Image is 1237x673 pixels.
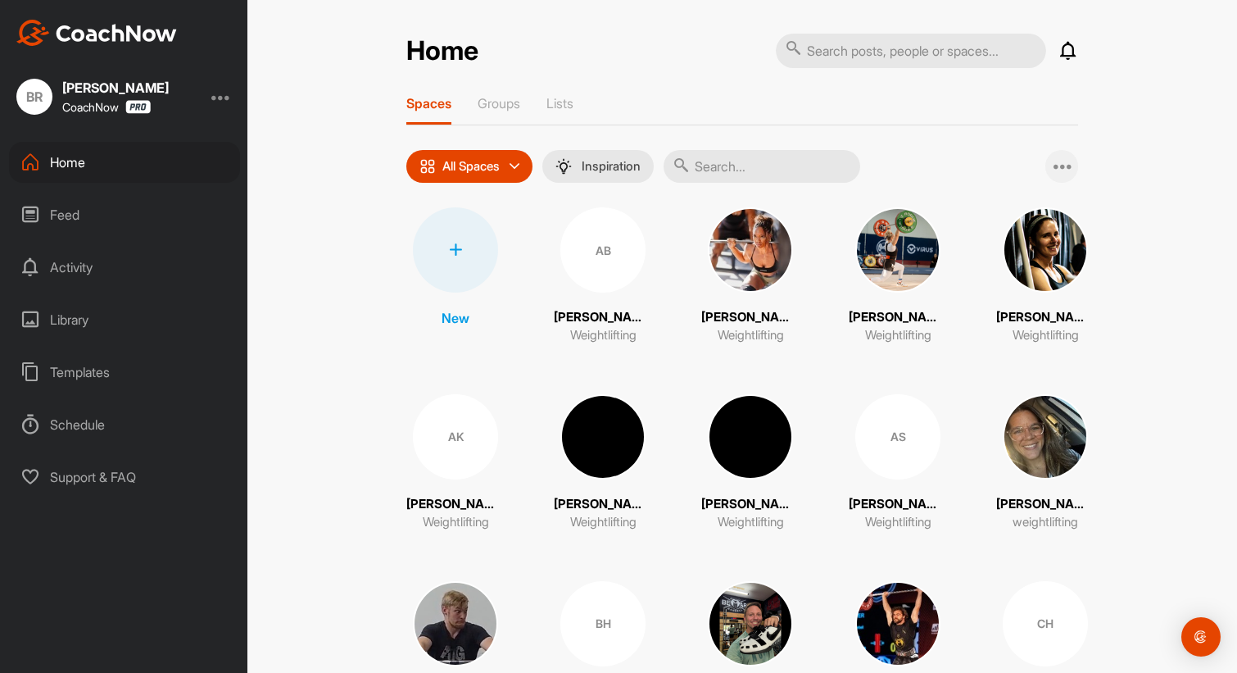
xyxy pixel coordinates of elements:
p: [PERSON_NAME] [849,308,947,327]
a: [PERSON_NAME]Weightlifting [554,394,652,532]
a: [PERSON_NAME]Weightlifting [849,207,947,345]
p: [PERSON_NAME] [996,308,1094,327]
p: Weightlifting [865,513,931,532]
a: [PERSON_NAME]Weightlifting [996,207,1094,345]
a: AS[PERSON_NAME]Weightlifting [849,394,947,532]
p: Weightlifting [1013,326,1079,345]
p: Lists [546,95,573,111]
img: square_ee676047de4ec5339aaca0d5799cb3f1.jpg [855,207,940,293]
p: Spaces [406,95,451,111]
div: AB [560,207,646,293]
p: Groups [478,95,520,111]
img: square_8109ce50e5d919fd3fdb92bc999a5938.jpg [708,581,793,666]
img: icon [419,158,436,175]
input: Search... [664,150,860,183]
img: square_a457a085472ed88e5d9534d1a330e020.jpg [1003,207,1088,293]
div: Open Intercom Messenger [1181,617,1221,657]
p: [PERSON_NAME] [406,495,505,514]
p: weightlifting [1013,513,1078,532]
p: [PERSON_NAME] [849,495,947,514]
p: [PERSON_NAME] [554,495,652,514]
a: [PERSON_NAME]Weightlifting [701,207,800,345]
img: CoachNow [16,20,177,46]
p: Weightlifting [718,513,784,532]
img: CoachNow Pro [125,100,151,114]
img: square_1b4a86187c0cb17076d3496e33dfda2b.jpg [413,581,498,666]
div: Schedule [9,404,240,445]
div: CH [1003,581,1088,666]
div: [PERSON_NAME] [62,81,169,94]
img: square_ab577fa305657a9bb6153099df1a42a8.jpg [1003,394,1088,480]
a: AB[PERSON_NAME]Weightlifting [554,207,652,345]
p: [PERSON_NAME] [701,308,800,327]
p: [PERSON_NAME] [554,308,652,327]
a: [PERSON_NAME]Weightlifting [701,394,800,532]
div: Activity [9,247,240,288]
div: AK [413,394,498,480]
div: Library [9,299,240,340]
h2: Home [406,35,478,67]
p: Weightlifting [718,326,784,345]
p: All Spaces [442,160,500,173]
div: Home [9,142,240,183]
p: Weightlifting [423,513,489,532]
a: [PERSON_NAME]weightlifting [996,394,1094,532]
img: square_42e4cd07c9eed1b950a111511810d206.jpg [855,581,940,666]
div: BH [560,581,646,666]
p: [PERSON_NAME] [701,495,800,514]
img: square_3f7fa85446156491c706a79431daa160.jpg [708,207,793,293]
input: Search posts, people or spaces... [776,34,1046,68]
p: Weightlifting [570,326,637,345]
p: New [442,308,469,328]
div: Support & FAQ [9,457,240,498]
a: AK[PERSON_NAME]Weightlifting [406,394,505,532]
div: Feed [9,194,240,235]
div: CoachNow [62,100,151,114]
p: Inspiration [582,160,641,173]
div: AS [855,394,940,480]
img: square_44d725ddd019441362d9c3cf2b806d0e.jpg [560,394,646,480]
p: Weightlifting [865,326,931,345]
p: [PERSON_NAME] [996,495,1094,514]
img: square_e26e9d83c1086ba656343dfd6d67d05d.jpg [708,394,793,480]
div: Templates [9,352,240,393]
p: Weightlifting [570,513,637,532]
img: menuIcon [555,158,572,175]
div: BR [16,79,52,115]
